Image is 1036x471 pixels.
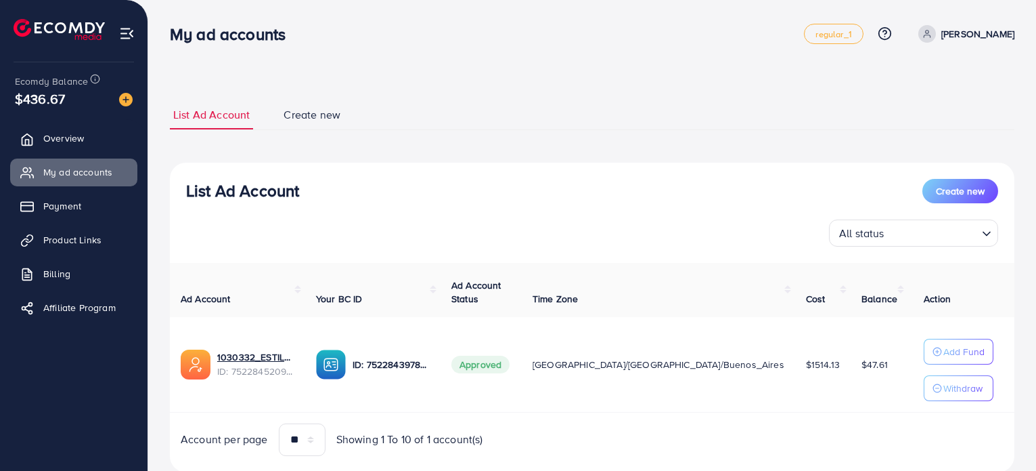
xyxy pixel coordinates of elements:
[15,89,65,108] span: $436.67
[43,233,102,247] span: Product Links
[336,432,483,447] span: Showing 1 To 10 of 1 account(s)
[451,279,501,306] span: Ad Account Status
[861,358,888,371] span: $47.61
[10,294,137,321] a: Affiliate Program
[10,260,137,287] a: Billing
[217,350,294,378] div: <span class='underline'>1030332_ESTILOCRIOLLO11_1751548899317</span></br>7522845209177309200
[181,432,268,447] span: Account per page
[43,165,112,179] span: My ad accounts
[15,75,88,88] span: Ecomdy Balance
[924,339,993,365] button: Add Fund
[924,375,993,401] button: Withdraw
[888,221,976,243] input: Search for option
[173,107,250,123] span: List Ad Account
[941,26,1014,42] p: [PERSON_NAME]
[806,358,840,371] span: $1514.13
[922,179,998,203] button: Create new
[913,25,1014,43] a: [PERSON_NAME]
[43,131,84,145] span: Overview
[43,301,116,314] span: Affiliate Program
[806,292,826,306] span: Cost
[451,356,510,373] span: Approved
[14,19,105,40] img: logo
[284,107,340,123] span: Create new
[217,365,294,378] span: ID: 7522845209177309200
[10,192,137,220] a: Payment
[119,93,133,106] img: image
[43,267,70,281] span: Billing
[829,220,998,247] div: Search for option
[943,344,985,360] p: Add Fund
[533,358,784,371] span: [GEOGRAPHIC_DATA]/[GEOGRAPHIC_DATA]/Buenos_Aires
[861,292,897,306] span: Balance
[10,125,137,152] a: Overview
[181,350,210,380] img: ic-ads-acc.e4c84228.svg
[936,184,985,198] span: Create new
[533,292,578,306] span: Time Zone
[924,292,951,306] span: Action
[10,159,137,186] a: My ad accounts
[217,350,294,364] a: 1030332_ESTILOCRIOLLO11_1751548899317
[43,199,81,213] span: Payment
[181,292,231,306] span: Ad Account
[804,24,863,44] a: regular_1
[10,226,137,253] a: Product Links
[186,181,299,201] h3: List Ad Account
[316,350,346,380] img: ic-ba-acc.ded83a64.svg
[316,292,363,306] span: Your BC ID
[943,380,983,396] p: Withdraw
[815,30,851,39] span: regular_1
[170,24,296,44] h3: My ad accounts
[353,356,430,373] p: ID: 7522843978698817554
[836,224,887,243] span: All status
[119,26,135,41] img: menu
